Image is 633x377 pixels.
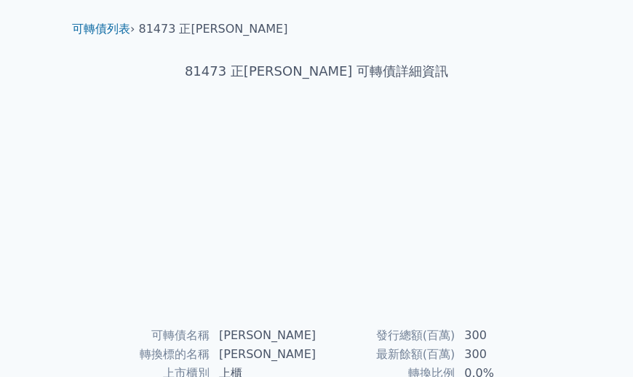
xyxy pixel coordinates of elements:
iframe: Chat Widget [560,307,633,377]
td: 發行總額(百萬) [316,326,455,345]
li: 81473 正[PERSON_NAME] [139,20,288,38]
h1: 81473 正[PERSON_NAME] 可轉債詳細資訊 [60,61,573,82]
a: 可轉債列表 [72,22,130,36]
td: 300 [455,345,555,364]
td: [PERSON_NAME] [210,326,316,345]
td: 最新餘額(百萬) [316,345,455,364]
td: 轉換標的名稱 [78,345,210,364]
div: 聊天小工具 [560,307,633,377]
td: 300 [455,326,555,345]
td: [PERSON_NAME] [210,345,316,364]
td: 可轉債名稱 [78,326,210,345]
li: › [72,20,135,38]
